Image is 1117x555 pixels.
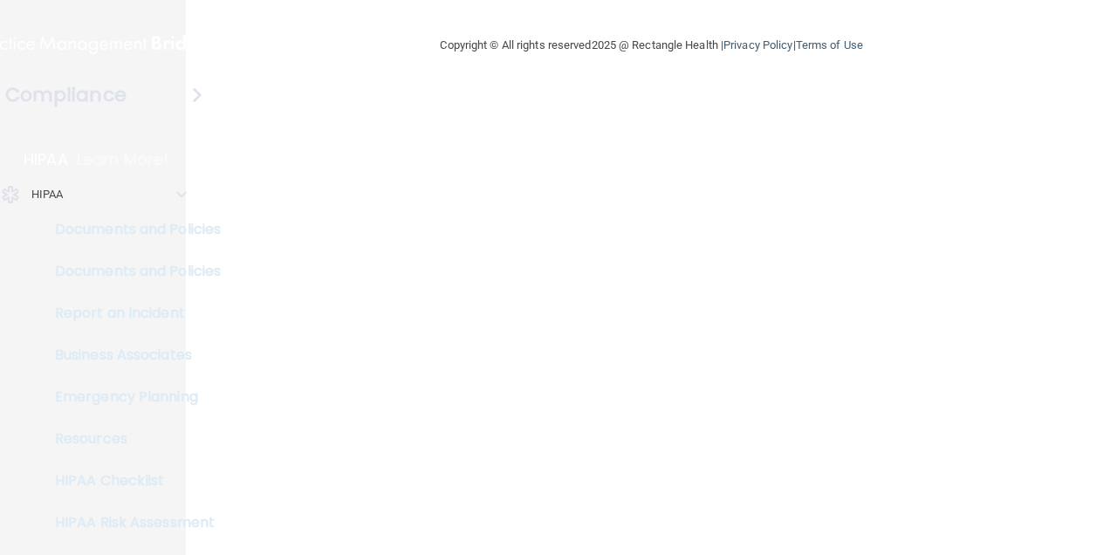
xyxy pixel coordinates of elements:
p: Documents and Policies [11,263,250,280]
p: Documents and Policies [11,221,250,238]
p: Emergency Planning [11,388,250,406]
p: Business Associates [11,346,250,364]
a: Privacy Policy [723,38,792,51]
p: Report an Incident [11,305,250,322]
p: Resources [11,430,250,448]
p: Learn More! [77,149,169,170]
p: HIPAA Checklist [11,472,250,490]
h4: Compliance [5,83,127,107]
a: Terms of Use [796,38,863,51]
p: HIPAA [24,149,68,170]
p: HIPAA [31,184,64,205]
p: HIPAA Risk Assessment [11,514,250,531]
div: Copyright © All rights reserved 2025 @ Rectangle Health | | [333,17,970,73]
